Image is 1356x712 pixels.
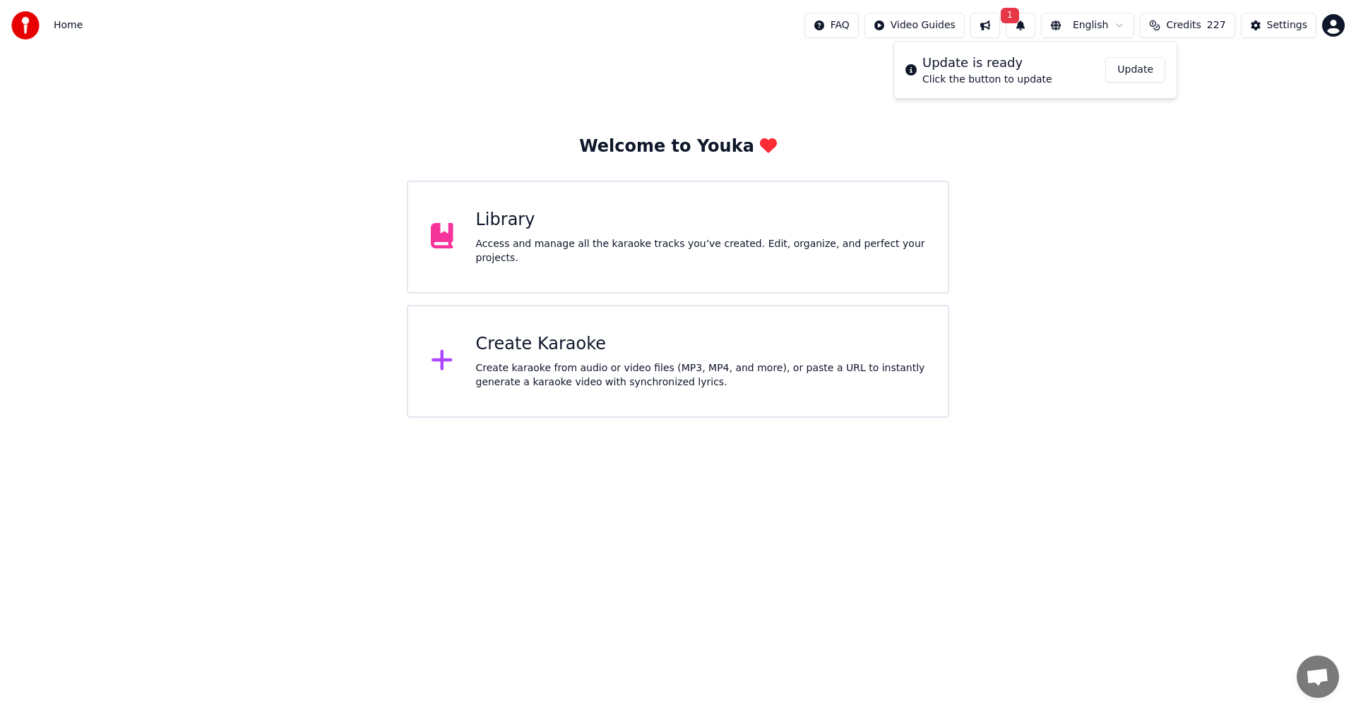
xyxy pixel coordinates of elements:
button: Update [1105,57,1165,83]
span: Home [54,18,83,32]
div: Welcome to Youka [579,135,777,158]
div: Settings [1267,18,1307,32]
span: 227 [1207,18,1226,32]
div: Library [476,209,926,231]
span: Credits [1166,18,1201,32]
div: Access and manage all the karaoke tracks you’ve created. Edit, organize, and perfect your projects. [476,237,926,265]
div: Öppna chatt [1297,656,1339,698]
button: FAQ [804,13,859,38]
div: Update is ready [922,53,1052,73]
div: Click the button to update [922,73,1052,87]
span: 1 [1001,8,1019,23]
div: Create Karaoke [476,333,926,356]
button: 1 [1006,13,1035,38]
button: Settings [1241,13,1316,38]
img: youka [11,11,40,40]
button: Credits227 [1140,13,1235,38]
div: Create karaoke from audio or video files (MP3, MP4, and more), or paste a URL to instantly genera... [476,361,926,390]
nav: breadcrumb [54,18,83,32]
button: Video Guides [864,13,965,38]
